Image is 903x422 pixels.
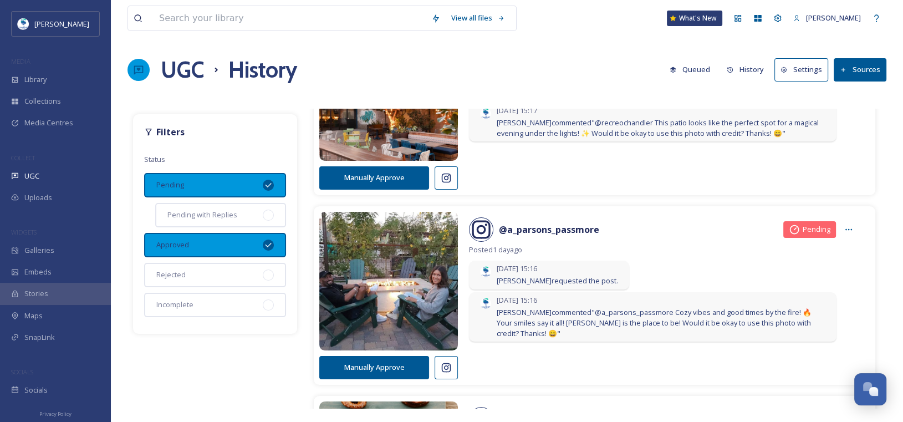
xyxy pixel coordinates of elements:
[161,53,204,87] a: UGC
[11,57,30,65] span: MEDIA
[34,19,89,29] span: [PERSON_NAME]
[497,263,618,274] span: [DATE] 15:16
[24,118,73,128] span: Media Centres
[11,368,33,376] span: SOCIALS
[497,276,618,286] span: [PERSON_NAME] requested the post.
[24,192,52,203] span: Uploads
[156,270,186,280] span: Rejected
[497,105,825,116] span: [DATE] 15:17
[480,108,491,119] img: download.jpeg
[39,410,72,418] span: Privacy Policy
[167,210,237,220] span: Pending with Replies
[667,11,722,26] a: What's New
[24,311,43,321] span: Maps
[788,7,866,29] a: [PERSON_NAME]
[24,96,61,106] span: Collections
[499,223,599,236] strong: @ a_parsons_passmore
[721,59,775,80] a: History
[39,406,72,420] a: Privacy Policy
[497,295,825,306] span: [DATE] 15:16
[319,198,458,364] img: 468026597_1137947360996894_8604358835426280517_n.jpg
[154,6,426,30] input: Search your library
[834,58,886,81] button: Sources
[469,245,859,255] span: Posted 1 day ago
[11,228,37,236] span: WIDGETS
[144,154,165,164] span: Status
[319,166,429,189] button: Manually Approve
[24,385,48,395] span: Socials
[806,13,861,23] span: [PERSON_NAME]
[803,224,830,235] span: Pending
[774,58,834,81] a: Settings
[228,53,297,87] h1: History
[721,59,769,80] button: History
[497,118,825,139] span: [PERSON_NAME] commented "@recreochandler This patio looks like the perfect spot for a magical eve...
[18,18,29,29] img: download.jpeg
[664,59,716,80] button: Queued
[446,7,511,29] a: View all files
[24,288,48,299] span: Stories
[664,59,721,80] a: Queued
[497,307,825,339] span: [PERSON_NAME] commented "@a_parsons_passmore Cozy vibes and good times by the fire! 🔥 Your smiles...
[854,373,886,405] button: Open Chat
[24,171,39,181] span: UGC
[24,267,52,277] span: Embeds
[156,180,184,190] span: Pending
[499,223,599,236] a: @a_parsons_passmore
[24,245,54,256] span: Galleries
[156,240,189,250] span: Approved
[480,266,491,277] img: download.jpeg
[774,58,828,81] button: Settings
[24,332,55,343] span: SnapLink
[319,356,429,379] button: Manually Approve
[156,299,193,310] span: Incomplete
[480,298,491,309] img: download.jpeg
[24,74,47,85] span: Library
[11,154,35,162] span: COLLECT
[156,126,185,138] strong: Filters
